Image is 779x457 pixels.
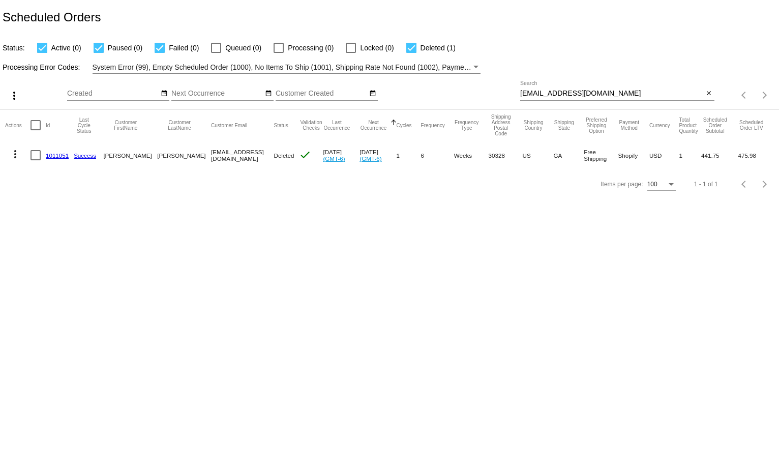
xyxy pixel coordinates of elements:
[46,152,69,159] a: 1011051
[93,61,481,74] mat-select: Filter by Processing Error Codes
[704,89,714,99] button: Clear
[584,117,609,134] button: Change sorting for PreferredShippingOption
[369,90,376,98] mat-icon: date_range
[359,140,396,170] mat-cell: [DATE]
[701,117,729,134] button: Change sorting for Subtotal
[299,149,311,161] mat-icon: check
[679,110,701,140] mat-header-cell: Total Product Quantity
[360,42,394,54] span: Locked (0)
[647,181,676,188] mat-select: Items per page:
[489,114,514,136] button: Change sorting for ShippingPostcode
[701,140,738,170] mat-cell: 441.75
[299,110,323,140] mat-header-cell: Validation Checks
[755,174,775,194] button: Next page
[171,90,263,98] input: Next Occurrence
[601,181,643,188] div: Items per page:
[225,42,261,54] span: Queued (0)
[694,181,718,188] div: 1 - 1 of 1
[421,140,454,170] mat-cell: 6
[755,85,775,105] button: Next page
[8,90,20,102] mat-icon: more_vert
[647,181,657,188] span: 100
[211,122,247,128] button: Change sorting for CustomerEmail
[103,140,157,170] mat-cell: [PERSON_NAME]
[421,122,445,128] button: Change sorting for Frequency
[738,120,765,131] button: Change sorting for LifetimeValue
[523,140,554,170] mat-cell: US
[3,63,80,71] span: Processing Error Codes:
[359,155,381,162] a: (GMT-6)
[649,122,670,128] button: Change sorting for CurrencyIso
[397,122,412,128] button: Change sorting for Cycles
[679,140,701,170] mat-cell: 1
[359,120,387,131] button: Change sorting for NextOccurrenceUtc
[618,140,649,170] mat-cell: Shopify
[288,42,334,54] span: Processing (0)
[734,85,755,105] button: Previous page
[734,174,755,194] button: Previous page
[738,140,774,170] mat-cell: 475.98
[157,140,211,170] mat-cell: [PERSON_NAME]
[554,120,575,131] button: Change sorting for ShippingState
[211,140,274,170] mat-cell: [EMAIL_ADDRESS][DOMAIN_NAME]
[454,120,480,131] button: Change sorting for FrequencyType
[265,90,272,98] mat-icon: date_range
[454,140,489,170] mat-cell: Weeks
[108,42,142,54] span: Paused (0)
[276,90,367,98] input: Customer Created
[103,120,148,131] button: Change sorting for CustomerFirstName
[323,140,359,170] mat-cell: [DATE]
[46,122,50,128] button: Change sorting for Id
[169,42,199,54] span: Failed (0)
[9,148,21,160] mat-icon: more_vert
[554,140,584,170] mat-cell: GA
[323,120,350,131] button: Change sorting for LastOccurrenceUtc
[323,155,345,162] a: (GMT-6)
[74,152,96,159] a: Success
[157,120,202,131] button: Change sorting for CustomerLastName
[421,42,456,54] span: Deleted (1)
[51,42,81,54] span: Active (0)
[520,90,704,98] input: Search
[618,120,640,131] button: Change sorting for PaymentMethod.Type
[3,10,101,24] h2: Scheduled Orders
[3,44,25,52] span: Status:
[67,90,159,98] input: Created
[5,110,31,140] mat-header-cell: Actions
[489,140,523,170] mat-cell: 30328
[161,90,168,98] mat-icon: date_range
[649,140,679,170] mat-cell: USD
[705,90,712,98] mat-icon: close
[74,117,94,134] button: Change sorting for LastProcessingCycleId
[584,140,618,170] mat-cell: Free Shipping
[274,152,294,159] span: Deleted
[397,140,421,170] mat-cell: 1
[523,120,545,131] button: Change sorting for ShippingCountry
[274,122,288,128] button: Change sorting for Status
